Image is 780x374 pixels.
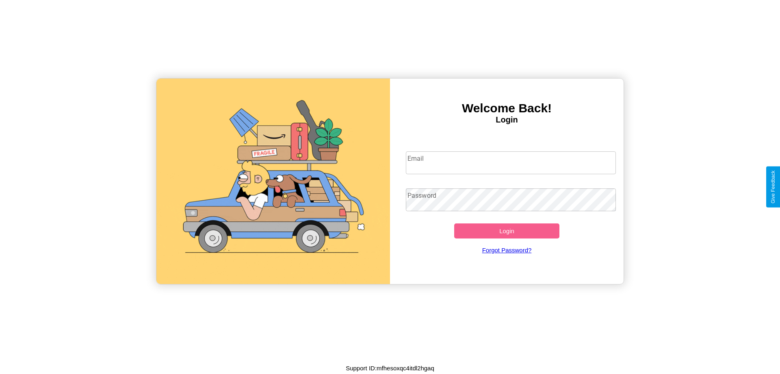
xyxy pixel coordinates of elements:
[390,101,624,115] h3: Welcome Back!
[390,115,624,125] h4: Login
[770,171,776,203] div: Give Feedback
[454,223,559,238] button: Login
[156,79,390,284] img: gif
[402,238,612,262] a: Forgot Password?
[346,363,434,374] p: Support ID: mfhesoxqc4itdl2hgaq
